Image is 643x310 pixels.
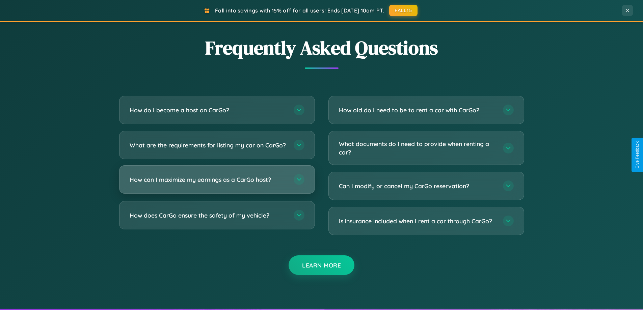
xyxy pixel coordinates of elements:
[289,255,354,275] button: Learn More
[130,106,287,114] h3: How do I become a host on CarGo?
[130,141,287,149] h3: What are the requirements for listing my car on CarGo?
[130,211,287,220] h3: How does CarGo ensure the safety of my vehicle?
[339,106,496,114] h3: How old do I need to be to rent a car with CarGo?
[119,35,524,61] h2: Frequently Asked Questions
[635,141,640,169] div: Give Feedback
[215,7,384,14] span: Fall into savings with 15% off for all users! Ends [DATE] 10am PT.
[339,217,496,225] h3: Is insurance included when I rent a car through CarGo?
[130,175,287,184] h3: How can I maximize my earnings as a CarGo host?
[389,5,418,16] button: FALL15
[339,182,496,190] h3: Can I modify or cancel my CarGo reservation?
[339,140,496,156] h3: What documents do I need to provide when renting a car?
